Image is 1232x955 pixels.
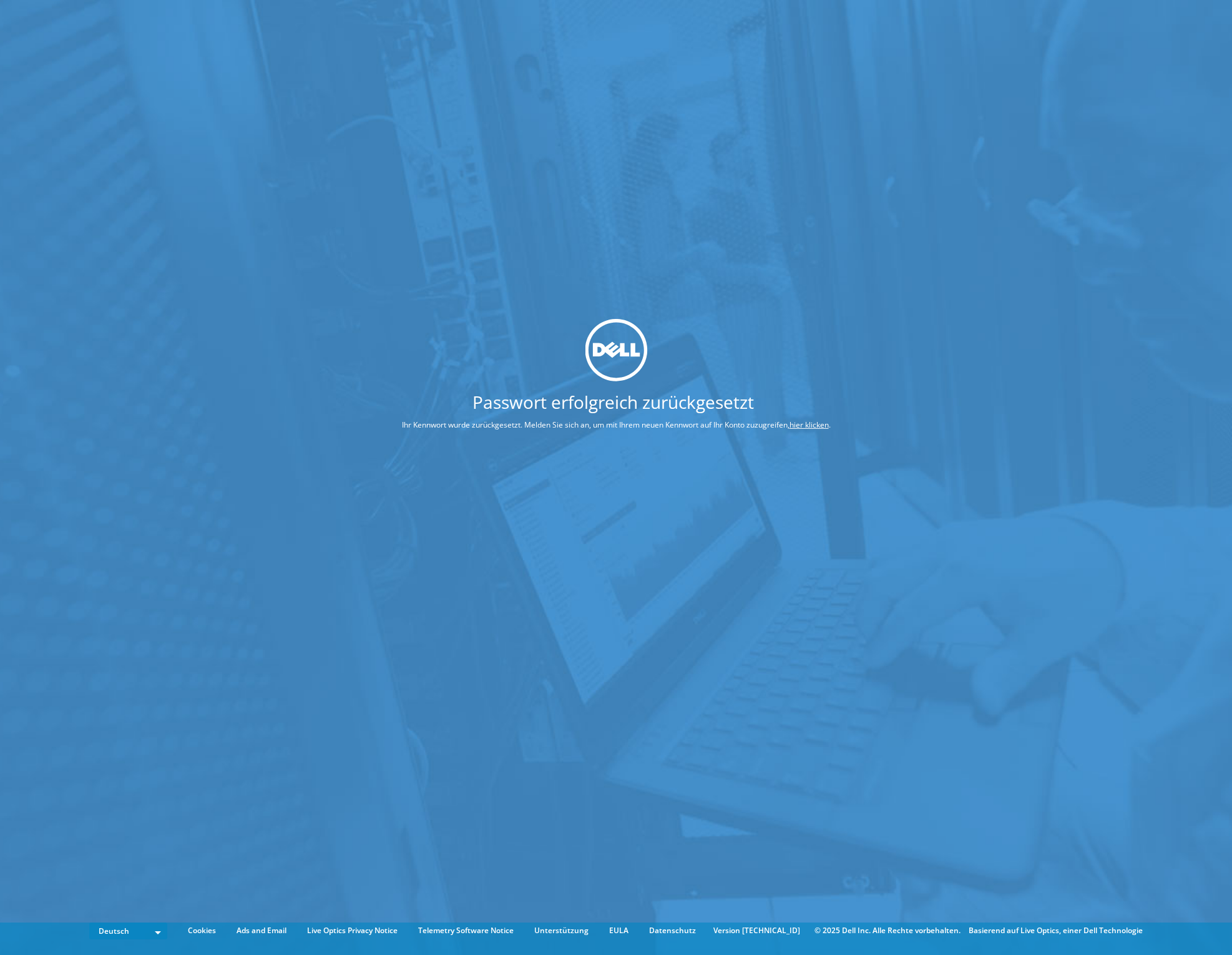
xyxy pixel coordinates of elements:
a: Unterstützung [525,924,598,938]
a: EULA [600,924,638,938]
li: Basierend auf Live Optics, einer Dell Technologie [969,924,1143,938]
img: dell_svg_logo.svg [585,319,647,381]
li: © 2025 Dell Inc. Alle Rechte vorbehalten. [808,924,967,938]
a: Telemetry Software Notice [409,924,523,938]
a: Cookies [178,924,225,938]
a: Live Optics Privacy Notice [298,924,407,938]
li: Version [TECHNICAL_ID] [707,924,806,938]
p: Ihr Kennwort wurde zurückgesetzt. Melden Sie sich an, um mit Ihrem neuen Kennwort auf Ihr Konto z... [355,418,878,432]
a: Datenschutz [640,924,705,938]
h1: Passwort erfolgreich zurückgesetzt [355,393,871,411]
a: hier klicken [790,419,829,430]
a: Ads and Email [227,924,296,938]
